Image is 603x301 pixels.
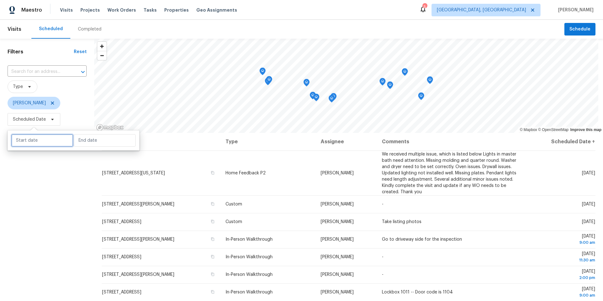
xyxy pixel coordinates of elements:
button: Open [79,68,87,76]
span: [DATE] [582,171,595,175]
span: [PERSON_NAME] [321,290,354,294]
div: Reset [74,49,87,55]
span: In-Person Walkthrough [225,290,273,294]
button: Zoom in [97,42,106,51]
span: Take listing photos [382,220,421,224]
span: [PERSON_NAME] [321,272,354,277]
th: Assignee [316,133,377,150]
span: [DATE] [530,269,595,281]
span: Visits [8,22,21,36]
div: Map marker [418,92,424,102]
input: End date [74,134,136,147]
div: Scheduled [39,26,63,32]
span: Work Orders [107,7,136,13]
button: Copy Address [210,271,215,277]
a: Mapbox [520,128,537,132]
div: 5 [422,4,427,10]
div: 2:00 pm [530,275,595,281]
div: Map marker [259,68,266,77]
div: Map marker [266,76,272,86]
th: Comments [377,133,525,150]
span: Visits [60,7,73,13]
span: [DATE] [582,220,595,224]
span: [PERSON_NAME] [13,100,46,106]
a: Mapbox homepage [96,124,124,131]
span: [DATE] [530,287,595,298]
span: Home Feedback P2 [225,171,266,175]
span: [DATE] [582,202,595,206]
div: Map marker [402,68,408,78]
span: Geo Assignments [196,7,237,13]
span: [DATE] [530,234,595,246]
span: Custom [225,202,242,206]
div: Map marker [330,93,337,103]
div: 11:30 am [530,257,595,263]
span: [STREET_ADDRESS][PERSON_NAME] [102,272,174,277]
th: Address [102,133,220,150]
span: [GEOGRAPHIC_DATA], [GEOGRAPHIC_DATA] [437,7,526,13]
button: Copy Address [210,219,215,224]
span: [STREET_ADDRESS][PERSON_NAME] [102,237,174,242]
h1: Filters [8,49,74,55]
span: In-Person Walkthrough [225,255,273,259]
div: Map marker [387,81,393,91]
div: Map marker [427,76,433,86]
span: [STREET_ADDRESS] [102,220,141,224]
span: [PERSON_NAME] [321,255,354,259]
span: - [382,272,383,277]
span: [STREET_ADDRESS][PERSON_NAME] [102,202,174,206]
span: Custom [225,220,242,224]
input: Search for an address... [8,67,69,77]
span: Schedule [569,25,590,33]
span: [STREET_ADDRESS] [102,290,141,294]
span: [PERSON_NAME] [321,237,354,242]
th: Scheduled Date ↑ [525,133,595,150]
div: Map marker [379,78,386,88]
button: Schedule [564,23,595,36]
span: [STREET_ADDRESS] [102,255,141,259]
span: Maestro [21,7,42,13]
button: Copy Address [210,170,215,176]
span: [STREET_ADDRESS][US_STATE] [102,171,165,175]
div: Map marker [329,95,335,105]
div: 9:00 am [530,239,595,246]
span: Lockbox 1011 -- Door code is 1104 [382,290,453,294]
span: In-Person Walkthrough [225,237,273,242]
span: Go to driveway side for the inspection [382,237,462,242]
a: Improve this map [570,128,601,132]
div: Completed [78,26,101,32]
span: Tasks [144,8,157,12]
span: We received multiple issue, which is listed below Lights in master bath need attention. Missing m... [382,152,516,194]
canvas: Map [94,39,598,133]
div: 9:00 am [530,292,595,298]
span: [PERSON_NAME] [321,202,354,206]
a: OpenStreetMap [538,128,568,132]
span: - [382,255,383,259]
span: [PERSON_NAME] [321,220,354,224]
div: Map marker [303,79,310,89]
span: [PERSON_NAME] [556,7,594,13]
span: Projects [80,7,100,13]
div: Map marker [310,92,316,101]
span: In-Person Walkthrough [225,272,273,277]
button: Zoom out [97,51,106,60]
button: Copy Address [210,236,215,242]
input: Start date [11,134,73,147]
div: Map marker [265,78,271,87]
span: Scheduled Date [13,116,46,123]
th: Type [220,133,316,150]
button: Copy Address [210,254,215,260]
div: Map marker [313,94,319,103]
span: Type [13,84,23,90]
button: Copy Address [210,201,215,207]
span: - [382,202,383,206]
span: Properties [164,7,189,13]
span: [DATE] [530,252,595,263]
span: [PERSON_NAME] [321,171,354,175]
button: Copy Address [210,289,215,295]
